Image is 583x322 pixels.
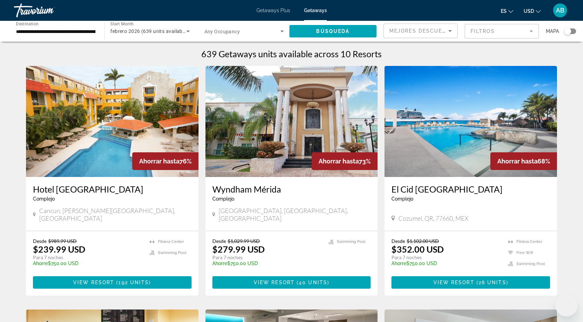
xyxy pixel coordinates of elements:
[389,28,459,34] span: Mejores descuentos
[33,238,47,244] span: Desde
[110,28,188,34] span: febrero 2026 (639 units available)
[158,251,186,255] span: Swimming Pool
[212,276,371,289] button: View Resort(40 units)
[546,26,559,36] span: Mapa
[295,280,329,285] span: ( )
[316,28,349,34] span: Búsqueda
[391,261,501,266] p: $750.00 USD
[337,239,365,244] span: Swimming Pool
[73,280,114,285] span: View Resort
[490,152,557,170] div: 68%
[501,6,513,16] button: Change language
[516,239,542,244] span: Fitness Center
[312,152,378,170] div: 73%
[205,66,378,177] img: DA34E01X.jpg
[212,254,322,261] p: Para 7 noches
[33,184,192,194] a: Hotel [GEOGRAPHIC_DATA]
[256,8,290,13] a: Getaways Plus
[118,280,149,285] span: 192 units
[319,158,359,165] span: Ahorrar hasta
[391,184,550,194] a: El Cid [GEOGRAPHIC_DATA]
[212,244,265,254] p: $279.99 USD
[110,22,134,26] span: Start Month
[212,196,234,202] span: Complejo
[391,261,406,266] span: Ahorre
[389,27,452,35] mat-select: Sort by
[391,238,405,244] span: Desde
[479,280,506,285] span: 28 units
[219,207,371,222] span: [GEOGRAPHIC_DATA], [GEOGRAPHIC_DATA], [GEOGRAPHIC_DATA]
[555,294,577,316] iframe: Button to launch messaging window
[16,21,39,26] span: Destination
[551,3,569,18] button: User Menu
[391,254,501,261] p: Para 7 noches
[398,214,468,222] span: Cozumel, QR, 77660, MEX
[433,280,474,285] span: View Resort
[114,280,151,285] span: ( )
[212,184,371,194] a: Wyndham Mérida
[228,238,260,244] span: $1,029.99 USD
[304,8,327,13] a: Getaways
[465,24,539,39] button: Filter
[212,261,322,266] p: $750.00 USD
[139,158,179,165] span: Ahorrar hasta
[474,280,508,285] span: ( )
[48,238,77,244] span: $989.99 USD
[14,1,83,19] a: Travorium
[201,49,382,59] h1: 639 Getaways units available across 10 Resorts
[516,251,533,255] span: Free Wifi
[212,261,227,266] span: Ahorre
[158,239,184,244] span: Fitness Center
[391,244,444,254] p: $352.00 USD
[289,25,377,37] button: Búsqueda
[212,238,226,244] span: Desde
[132,152,198,170] div: 76%
[39,207,192,222] span: Cancun, [PERSON_NAME][GEOGRAPHIC_DATA], [GEOGRAPHIC_DATA]
[407,238,439,244] span: $1,102.00 USD
[516,262,545,266] span: Swimming Pool
[524,8,534,14] span: USD
[524,6,541,16] button: Change currency
[497,158,538,165] span: Ahorrar hasta
[391,196,413,202] span: Complejo
[33,244,85,254] p: $239.99 USD
[33,254,143,261] p: Para 7 noches
[204,29,240,34] span: Any Occupancy
[556,7,564,14] span: AB
[299,280,327,285] span: 40 units
[26,66,198,177] img: DY40O01X.jpg
[33,261,48,266] span: Ahorre
[385,66,557,177] img: ii_czm1.jpg
[501,8,507,14] span: es
[391,276,550,289] button: View Resort(28 units)
[33,196,55,202] span: Complejo
[33,261,143,266] p: $750.00 USD
[33,276,192,289] button: View Resort(192 units)
[254,280,295,285] span: View Resort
